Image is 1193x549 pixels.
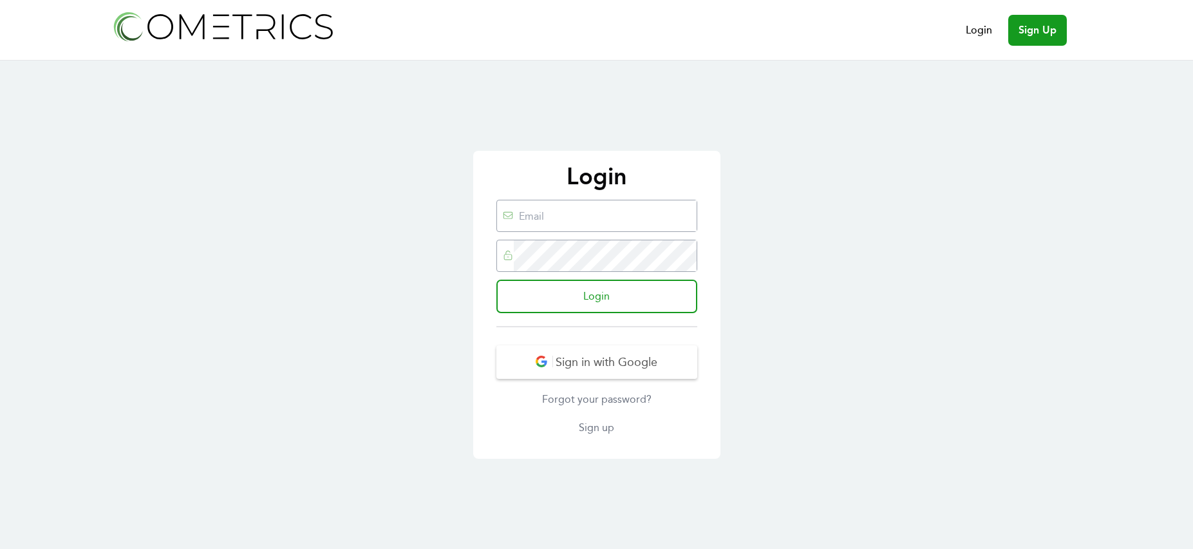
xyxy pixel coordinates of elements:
[966,23,992,38] a: Login
[496,420,697,436] a: Sign up
[496,345,697,379] button: Sign in with Google
[1008,15,1067,46] a: Sign Up
[110,8,335,44] img: Cometrics logo
[486,164,708,189] p: Login
[496,280,697,313] input: Login
[496,392,697,407] a: Forgot your password?
[514,200,696,231] input: Email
